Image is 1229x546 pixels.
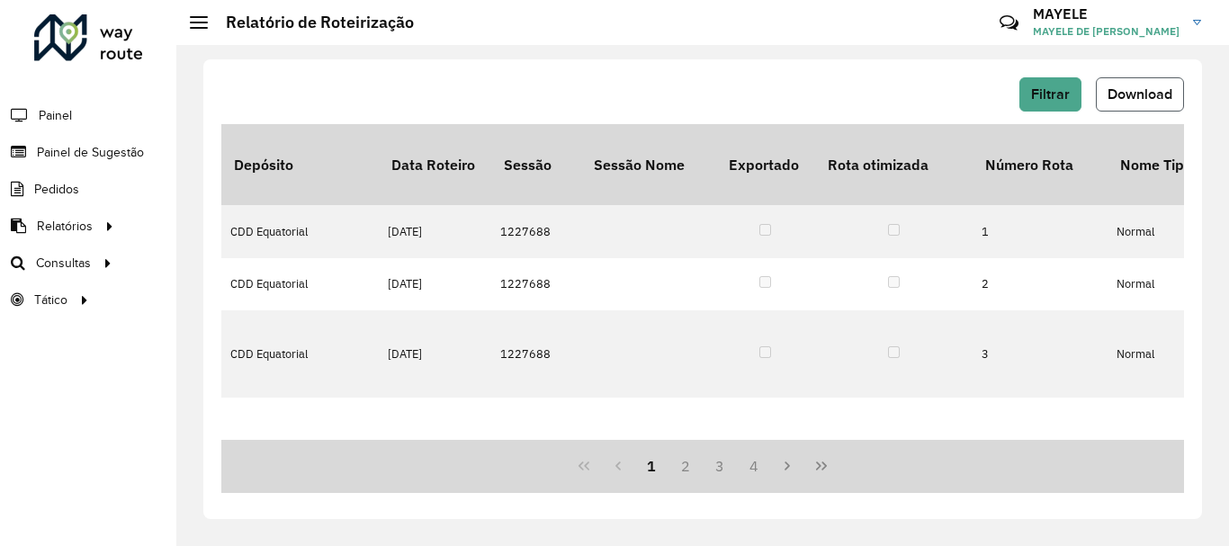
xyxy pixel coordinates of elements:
[1019,77,1081,112] button: Filtrar
[990,4,1028,42] a: Contato Rápido
[973,205,1108,257] td: 1
[1096,77,1184,112] button: Download
[491,124,581,205] th: Sessão
[737,449,771,483] button: 4
[37,143,144,162] span: Painel de Sugestão
[379,205,491,257] td: [DATE]
[770,449,804,483] button: Next Page
[34,180,79,199] span: Pedidos
[221,124,379,205] th: Depósito
[973,398,1108,519] td: 4
[491,258,581,310] td: 1227688
[491,398,581,519] td: 1227688
[36,254,91,273] span: Consultas
[716,124,815,205] th: Exportado
[221,398,379,519] td: CDD Equatorial
[208,13,414,32] h2: Relatório de Roteirização
[1033,5,1180,22] h3: MAYELE
[973,310,1108,398] td: 3
[1108,86,1172,102] span: Download
[668,449,703,483] button: 2
[1033,23,1180,40] span: MAYELE DE [PERSON_NAME]
[815,124,973,205] th: Rota otimizada
[221,258,379,310] td: CDD Equatorial
[491,310,581,398] td: 1227688
[379,124,491,205] th: Data Roteiro
[221,205,379,257] td: CDD Equatorial
[34,291,67,309] span: Tático
[703,449,737,483] button: 3
[635,449,669,483] button: 1
[221,310,379,398] td: CDD Equatorial
[804,449,839,483] button: Last Page
[379,398,491,519] td: [DATE]
[491,205,581,257] td: 1227688
[973,124,1108,205] th: Número Rota
[37,217,93,236] span: Relatórios
[39,106,72,125] span: Painel
[1031,86,1070,102] span: Filtrar
[379,258,491,310] td: [DATE]
[379,310,491,398] td: [DATE]
[581,124,716,205] th: Sessão Nome
[973,258,1108,310] td: 2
